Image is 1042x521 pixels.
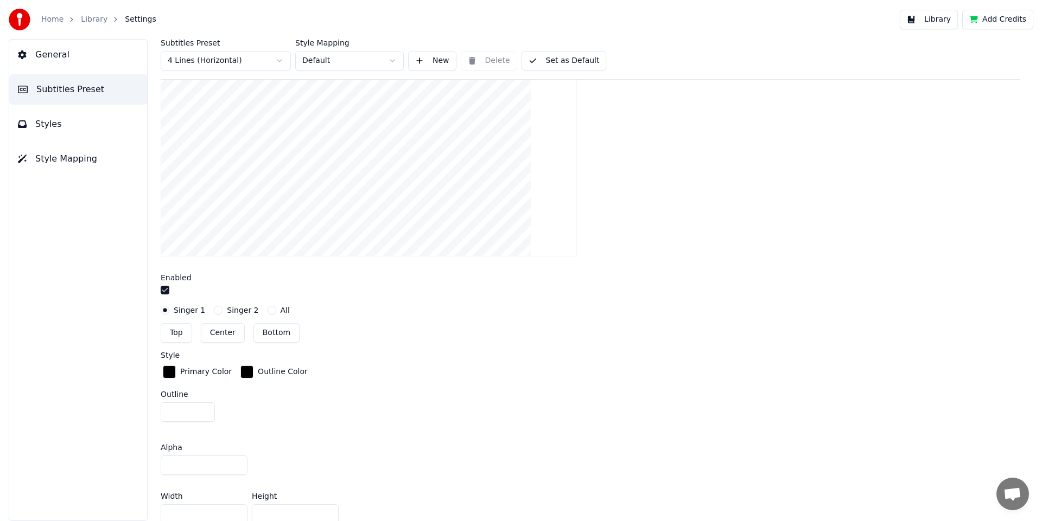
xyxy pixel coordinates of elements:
label: Style [161,351,180,359]
button: Style Mapping [9,144,147,174]
div: Outline Color [258,366,308,377]
button: Subtitles Preset [9,74,147,105]
label: Width [161,492,183,500]
div: Primary Color [180,366,232,377]
label: Enabled [161,274,192,281]
label: Alpha [161,443,182,451]
span: Settings [125,14,156,25]
button: Top [161,323,192,343]
button: Styles [9,109,147,139]
button: Center [201,323,245,343]
button: Primary Color [161,363,234,381]
span: Style Mapping [35,152,97,165]
label: Singer 1 [174,306,205,314]
nav: breadcrumb [41,14,156,25]
span: General [35,48,69,61]
a: Home [41,14,63,25]
label: Subtitles Preset [161,39,291,47]
button: Add Credits [962,10,1033,29]
div: Open chat [996,478,1029,510]
label: Singer 2 [227,306,258,314]
a: Library [81,14,107,25]
span: Styles [35,118,62,131]
label: Height [252,492,277,500]
label: All [281,306,290,314]
button: General [9,40,147,70]
label: Style Mapping [295,39,404,47]
label: Outline [161,390,215,398]
button: New [408,51,456,70]
button: Set as Default [522,51,607,70]
button: Bottom [253,323,300,343]
span: Subtitles Preset [36,83,104,96]
img: youka [9,9,30,30]
button: Library [900,10,958,29]
button: Outline Color [238,363,310,381]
